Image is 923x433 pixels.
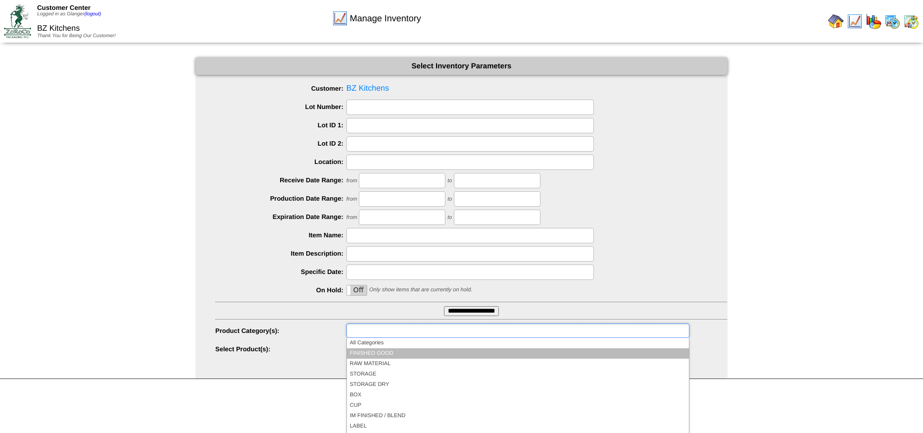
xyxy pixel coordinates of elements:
label: Off [347,285,367,295]
li: CUP [347,400,689,411]
li: IM FINISHED / BLEND [347,411,689,421]
span: to [447,196,452,202]
label: Select Product(s): [215,345,346,353]
li: STORAGE [347,369,689,379]
li: BOX [347,390,689,400]
li: STORAGE DRY [347,379,689,390]
div: Select Inventory Parameters [195,57,728,75]
label: Specific Date: [215,268,346,275]
span: BZ Kitchens [215,81,728,96]
label: Expiration Date Range: [215,213,346,220]
label: Lot ID 1: [215,121,346,129]
label: Production Date Range: [215,195,346,202]
span: from [346,196,357,202]
span: to [447,215,452,220]
li: All Categories [347,338,689,348]
label: Receive Date Range: [215,176,346,184]
label: Product Category(s): [215,327,346,334]
span: BZ Kitchens [37,24,80,33]
label: Item Name: [215,231,346,239]
div: OnOff [346,285,368,296]
span: from [346,178,357,184]
a: (logout) [85,11,101,17]
label: Customer: [215,85,346,92]
li: FINISHED GOOD [347,348,689,359]
img: calendarprod.gif [884,13,900,29]
img: graph.gif [866,13,881,29]
img: home.gif [828,13,844,29]
span: from [346,215,357,220]
label: On Hold: [215,286,346,294]
li: LABEL [347,421,689,432]
label: Lot ID 2: [215,140,346,147]
label: Location: [215,158,346,165]
img: calendarinout.gif [903,13,919,29]
label: Item Description: [215,250,346,257]
span: to [447,178,452,184]
span: Logged in as Glanger [37,11,101,17]
img: line_graph.gif [847,13,863,29]
img: line_graph.gif [332,10,348,26]
span: Manage Inventory [350,13,421,24]
li: RAW MATERIAL [347,359,689,369]
span: Only show items that are currently on hold. [369,287,472,293]
span: Customer Center [37,4,91,11]
label: Lot Number: [215,103,346,110]
span: Thank You for Being Our Customer! [37,33,116,39]
img: ZoRoCo_Logo(Green%26Foil)%20jpg.webp [4,4,31,38]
